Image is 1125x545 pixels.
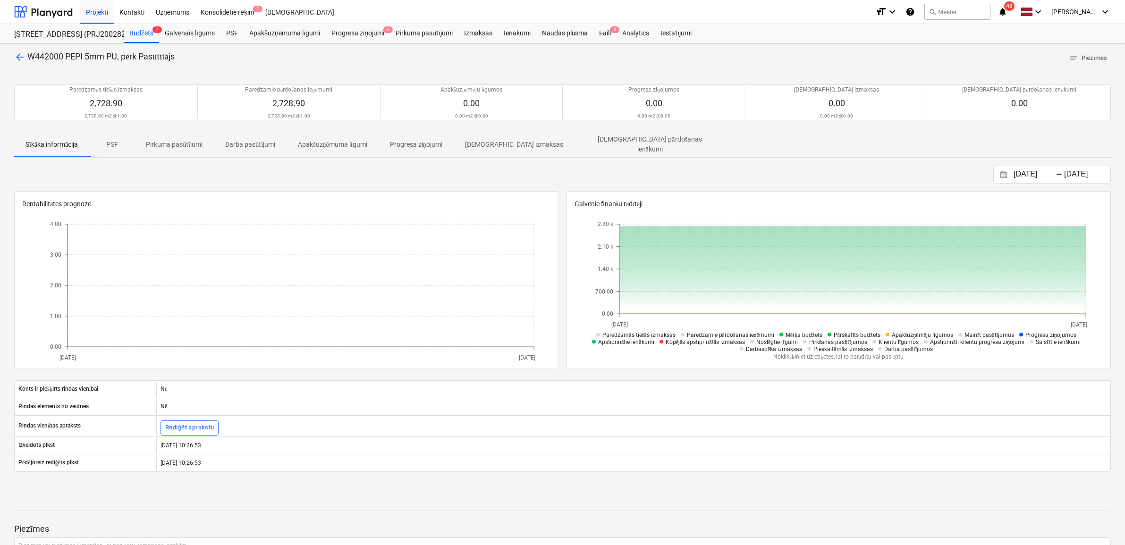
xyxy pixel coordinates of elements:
tspan: 0.00 [602,310,613,317]
p: Izveidots plkst [18,441,55,449]
tspan: 4.00 [50,221,61,227]
a: Pirkuma pasūtījumi [390,24,458,43]
p: Paredzamās tiešās izmaksas [69,86,142,94]
tspan: 0.00 [50,344,61,350]
span: Piezīmes [1069,53,1107,64]
span: Apstiprinātie ienākumi [598,339,654,345]
tspan: [DATE] [518,354,535,361]
p: Rentabilitātes prognoze [22,199,551,209]
tspan: 2.10 k [598,243,614,250]
span: Noslēgtie līgumi [756,339,798,345]
p: Konts ir piešķirts rindas vienībai [18,385,98,393]
div: [DATE] 10:26:53 [156,438,1110,453]
a: Budžets4 [124,24,159,43]
p: Apakšuzņēmēju līgumos [440,86,502,94]
div: Progresa ziņojumi [326,24,390,43]
tspan: 700.00 [595,288,613,294]
p: Piezīmes [14,523,1111,535]
div: Rediģēt aprakstu [165,422,214,433]
span: 0.00 [1011,98,1028,108]
div: Nē [156,399,1110,414]
span: Apakšuzņēmēju līgumos [892,332,954,338]
span: Saistītie ienākumi [1036,339,1081,345]
p: Progresa ziņojumos [628,86,679,94]
tspan: 3.00 [50,252,61,258]
p: [DEMOGRAPHIC_DATA] izmaksas [465,140,563,150]
span: 3 [383,26,393,33]
tspan: 2.00 [50,282,61,289]
div: Izmaksas [458,24,498,43]
a: Faili3 [593,24,617,43]
span: W442000 PEPI 5mm PU, pērk Pasūtītājs [27,51,175,61]
span: Mainīt pasūtījumus [964,332,1014,338]
tspan: [DATE] [611,321,628,327]
p: Paredzamie pārdošanas ieņēmumi [245,86,332,94]
p: [DEMOGRAPHIC_DATA] pārdošanas ienākumi [586,134,714,154]
div: [STREET_ADDRESS] (PRJ2002826) 2601978 [14,30,112,40]
div: Budžets [124,24,159,43]
p: PSF [101,140,123,150]
span: Klientu līgumos [879,339,919,345]
p: Noklikšķiniet uz etiķetes, lai to parādītu vai paslēptu [591,353,1086,361]
tspan: 1.40 k [598,266,614,272]
div: PSF [220,24,244,43]
p: Pirkuma pasūtījumi [146,140,203,150]
p: Darba pasūtījumi [225,140,275,150]
p: Pēdējoreiz rediģēts plkst [18,459,79,467]
div: [DATE] 10:26:53 [156,455,1110,470]
span: 3 [610,26,619,33]
tspan: 1.00 [50,313,61,319]
tspan: [DATE] [1071,321,1087,327]
a: Galvenais līgums [159,24,220,43]
p: Rindas elements no veidnes [18,402,89,411]
a: Ienākumi [498,24,536,43]
a: Apakšuzņēmuma līgumi [244,24,326,43]
span: 2,728.90 [272,98,305,108]
input: Beigu datums [1062,168,1110,181]
div: Nē [156,382,1110,397]
span: Darba pasūtījumos [884,346,933,352]
a: Naudas plūsma [536,24,594,43]
button: Rediģēt aprakstu [161,420,219,436]
a: Analytics [617,24,655,43]
tspan: 2.80 k [598,221,614,227]
p: Sīkāka informācija [25,140,78,150]
button: Piezīmes [1066,51,1111,66]
span: arrow_back [14,51,25,63]
span: Darbaspēka izmaksas [746,346,802,352]
p: [DEMOGRAPHIC_DATA] pārdošanas ienākumi [962,86,1076,94]
span: 2,728.90 [90,98,122,108]
span: notes [1069,54,1078,62]
span: 1 [253,6,262,12]
span: Progresa ziņojumos [1025,332,1076,338]
span: Pārskatīts budžets [834,332,880,338]
p: 2,728.90 m2 @ 1.00 [268,113,310,119]
p: Progresa ziņojumi [390,140,442,150]
p: 2,728.90 m2 @ 1.00 [85,113,127,119]
p: 0.00 m2 @ 0.00 [637,113,670,119]
p: Rindas vienības apraksts [18,422,81,430]
span: 0.00 [829,98,845,108]
p: Galvenie finanšu rādītāji [575,199,1103,209]
a: Progresa ziņojumi3 [326,24,390,43]
span: 0.00 [646,98,662,108]
span: 0.00 [463,98,480,108]
p: Apakšuzņēmuma līgumi [298,140,367,150]
span: Paredzamie pārdošanas ieņēmumi [687,332,774,338]
tspan: [DATE] [59,354,76,361]
input: Sākuma datums [1012,168,1060,181]
p: [DEMOGRAPHIC_DATA] izmaksas [794,86,879,94]
span: Pieskaitāmās izmaksas [813,346,873,352]
span: Paredzamās tiešās izmaksas [602,332,675,338]
p: 0.00 m2 @ 0.00 [820,113,853,119]
button: Interact with the calendar and add the check-in date for your trip. [996,169,1012,180]
a: Iestatījumi [655,24,697,43]
span: Mērķa budžets [786,332,822,338]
